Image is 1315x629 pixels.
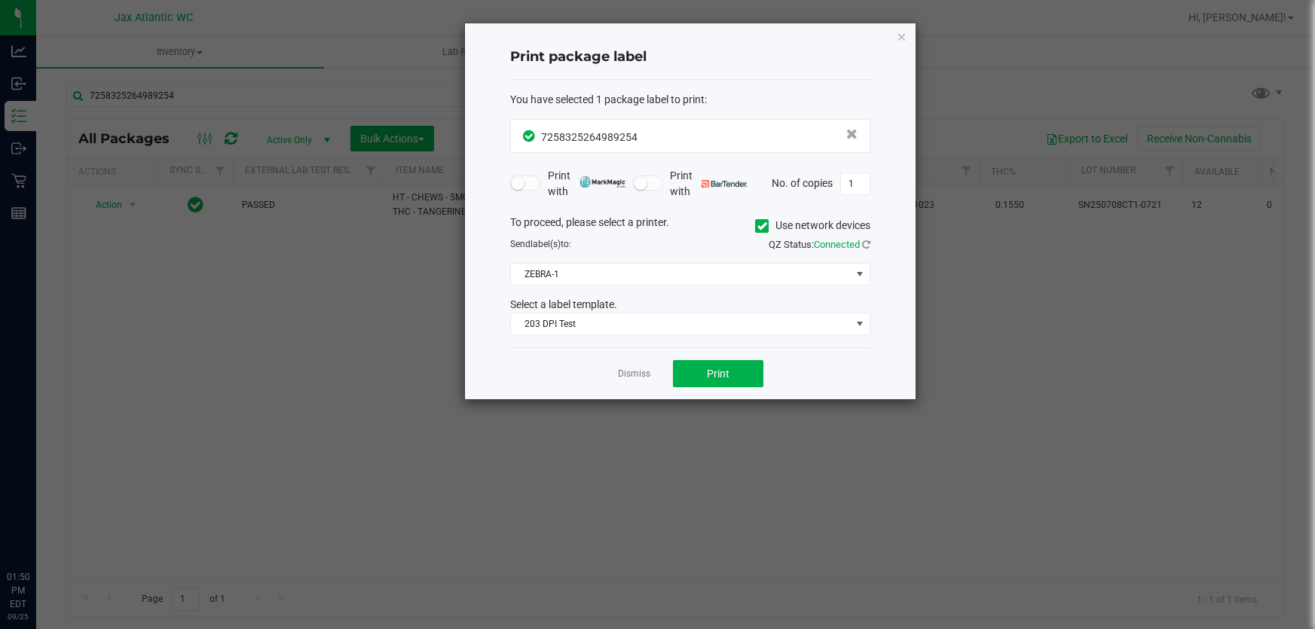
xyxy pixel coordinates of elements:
[618,368,650,380] a: Dismiss
[510,92,870,108] div: :
[510,93,705,105] span: You have selected 1 package label to print
[531,239,561,249] span: label(s)
[673,360,763,387] button: Print
[510,239,571,249] span: Send to:
[755,218,870,234] label: Use network devices
[670,168,748,200] span: Print with
[541,131,638,143] span: 7258325264989254
[499,215,882,237] div: To proceed, please select a printer.
[580,176,625,188] img: mark_magic_cybra.png
[707,368,729,380] span: Print
[548,168,625,200] span: Print with
[15,508,60,554] iframe: Resource center
[769,239,870,250] span: QZ Status:
[772,176,833,188] span: No. of copies
[702,180,748,188] img: bartender.png
[499,297,882,313] div: Select a label template.
[510,47,870,67] h4: Print package label
[814,239,860,250] span: Connected
[511,313,851,334] span: 203 DPI Test
[523,128,537,144] span: In Sync
[511,264,851,285] span: ZEBRA-1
